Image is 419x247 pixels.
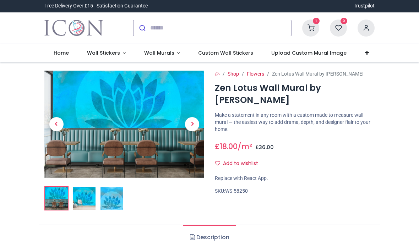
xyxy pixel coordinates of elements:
[45,187,68,210] img: Zen Lotus Wall Mural by Andrea Haase
[44,87,69,161] a: Previous
[313,18,320,24] sup: 1
[228,71,239,77] a: Shop
[78,44,135,62] a: Wall Stickers
[247,71,264,77] a: Flowers
[302,24,319,30] a: 1
[198,49,253,56] span: Custom Wall Stickers
[44,2,148,10] div: Free Delivery Over £15 - Satisfaction Guarantee
[215,82,375,106] h1: Zen Lotus Wall Mural by [PERSON_NAME]
[215,141,238,152] span: £
[271,49,347,56] span: Upload Custom Mural Image
[44,18,103,38] img: Icon Wall Stickers
[238,141,252,152] span: /m²
[100,187,123,210] img: WS-58250-03
[215,188,375,195] div: SKU:
[341,18,347,24] sup: 0
[185,117,199,131] span: Next
[54,49,69,56] span: Home
[87,49,120,56] span: Wall Stickers
[225,188,248,194] span: WS-58250
[44,18,103,38] a: Logo of Icon Wall Stickers
[49,117,64,131] span: Previous
[180,87,205,161] a: Next
[144,49,174,56] span: Wall Murals
[259,144,274,151] span: 36.00
[73,187,96,210] img: WS-58250-02
[330,24,347,30] a: 0
[215,112,375,133] p: Make a statement in any room with a custom made to measure wall mural — the easiest way to add dr...
[44,71,204,177] img: Zen Lotus Wall Mural by Andrea Haase
[215,161,220,166] i: Add to wishlist
[272,71,364,77] span: Zen Lotus Wall Mural by [PERSON_NAME]
[215,158,264,170] button: Add to wishlistAdd to wishlist
[220,141,238,152] span: 18.00
[354,2,375,10] a: Trustpilot
[215,175,375,182] div: Replace with React App.
[135,44,189,62] a: Wall Murals
[134,20,150,36] button: Submit
[255,144,274,151] span: £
